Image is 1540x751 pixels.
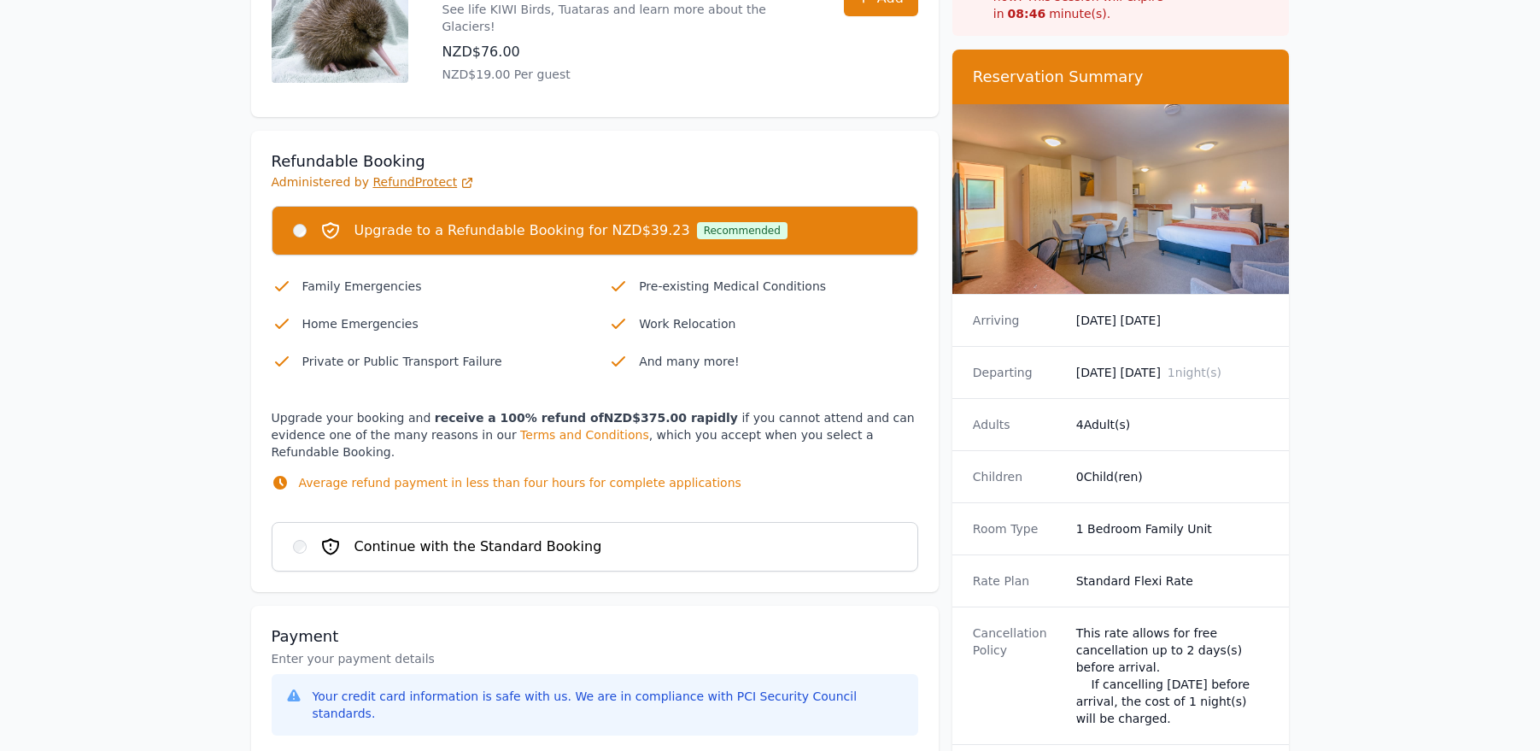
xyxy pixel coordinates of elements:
[973,67,1269,87] h3: Reservation Summary
[372,175,474,189] a: RefundProtect
[973,625,1063,727] dt: Cancellation Policy
[272,409,918,508] p: Upgrade your booking and if you cannot attend and can evidence one of the many reasons in our , w...
[302,314,582,334] p: Home Emergencies
[639,276,918,296] p: Pre-existing Medical Conditions
[1168,366,1221,379] span: 1 night(s)
[973,312,1063,329] dt: Arriving
[952,104,1290,294] img: 1 Bedroom Family Unit
[313,688,905,722] div: Your credit card information is safe with us. We are in compliance with PCI Security Council stan...
[1076,625,1269,727] div: This rate allows for free cancellation up to 2 days(s) before arrival. If cancelling [DATE] befor...
[1076,520,1269,537] dd: 1 Bedroom Family Unit
[520,428,649,442] a: Terms and Conditions
[442,42,810,62] p: NZD$76.00
[272,175,475,189] span: Administered by
[435,411,738,425] strong: receive a 100% refund of NZD$375.00 rapidly
[354,220,690,241] span: Upgrade to a Refundable Booking for NZD$39.23
[302,276,582,296] p: Family Emergencies
[1076,416,1269,433] dd: 4 Adult(s)
[442,1,810,35] p: See life KIWI Birds, Tuataras and learn more about the Glaciers!
[272,151,918,172] h3: Refundable Booking
[973,468,1063,485] dt: Children
[299,474,741,491] p: Average refund payment in less than four hours for complete applications
[697,222,788,239] div: Recommended
[973,364,1063,381] dt: Departing
[1076,312,1269,329] dd: [DATE] [DATE]
[973,572,1063,590] dt: Rate Plan
[1076,468,1269,485] dd: 0 Child(ren)
[272,626,918,647] h3: Payment
[973,416,1063,433] dt: Adults
[442,66,810,83] p: NZD$19.00 Per guest
[1076,572,1269,590] dd: Standard Flexi Rate
[272,650,918,667] p: Enter your payment details
[302,351,582,372] p: Private or Public Transport Failure
[639,351,918,372] p: And many more!
[354,537,602,557] span: Continue with the Standard Booking
[973,520,1063,537] dt: Room Type
[1076,364,1269,381] dd: [DATE] [DATE]
[1008,7,1046,21] strong: 08 : 46
[639,314,918,334] p: Work Relocation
